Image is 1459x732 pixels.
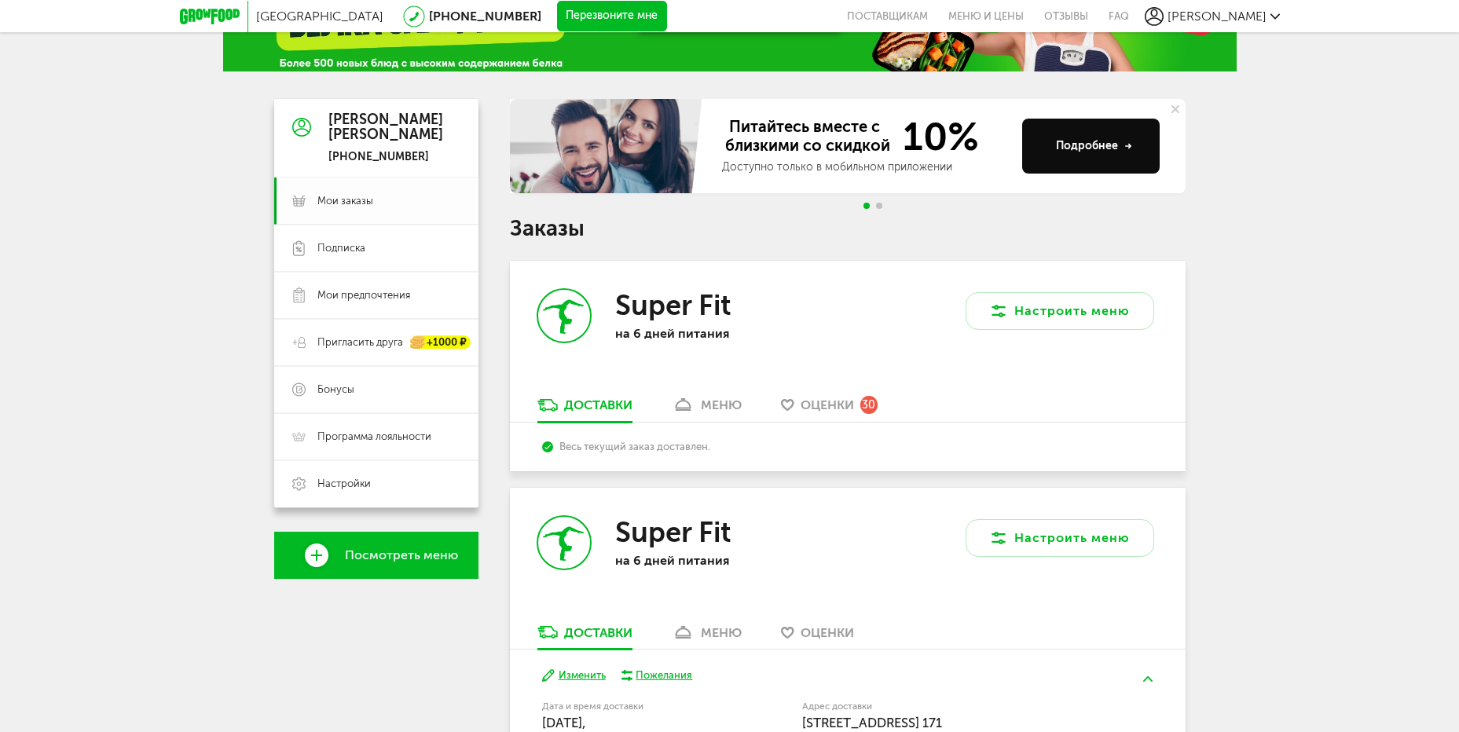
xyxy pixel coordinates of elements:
[274,413,478,460] a: Программа лояльности
[1022,119,1160,174] button: Подробнее
[429,9,541,24] a: [PHONE_NUMBER]
[876,203,882,209] span: Go to slide 2
[615,326,819,341] p: на 6 дней питания
[863,203,870,209] span: Go to slide 1
[664,624,750,649] a: меню
[274,366,478,413] a: Бонусы
[893,117,979,156] span: 10%
[621,668,693,683] button: Пожелания
[557,1,667,32] button: Перезвоните мне
[1168,9,1267,24] span: [PERSON_NAME]
[1143,676,1153,682] img: arrow-up-green.5eb5f82.svg
[317,430,431,444] span: Программа лояльности
[411,336,471,350] div: +1000 ₽
[802,702,1095,711] label: Адрес доставки
[801,397,854,412] span: Оценки
[701,397,742,412] div: меню
[317,241,365,255] span: Подписка
[274,460,478,507] a: Настройки
[317,288,410,302] span: Мои предпочтения
[701,625,742,640] div: меню
[542,441,1153,452] div: Весь текущий заказ доставлен.
[530,624,640,649] a: Доставки
[564,397,632,412] div: Доставки
[256,9,383,24] span: [GEOGRAPHIC_DATA]
[966,292,1154,330] button: Настроить меню
[615,553,819,568] p: на 6 дней питания
[773,397,885,422] a: Оценки 30
[636,668,692,683] div: Пожелания
[802,715,942,730] span: [STREET_ADDRESS] 171
[317,194,373,208] span: Мои заказы
[966,519,1154,557] button: Настроить меню
[615,515,731,549] h3: Super Fit
[274,178,478,225] a: Мои заказы
[317,477,371,491] span: Настройки
[317,382,354,397] span: Бонусы
[510,218,1186,239] h1: Заказы
[274,225,478,272] a: Подписка
[773,624,862,649] a: Оценки
[530,397,640,422] a: Доставки
[328,150,443,164] div: [PHONE_NUMBER]
[542,702,722,711] label: Дата и время доставки
[722,117,893,156] span: Питайтесь вместе с близкими со скидкой
[615,288,731,322] h3: Super Fit
[274,532,478,579] a: Посмотреть меню
[664,397,750,422] a: меню
[860,396,878,413] div: 30
[722,159,1010,175] div: Доступно только в мобильном приложении
[345,548,458,562] span: Посмотреть меню
[542,668,606,683] button: Изменить
[317,335,403,350] span: Пригласить друга
[1056,138,1132,154] div: Подробнее
[274,319,478,366] a: Пригласить друга +1000 ₽
[274,272,478,319] a: Мои предпочтения
[801,625,854,640] span: Оценки
[328,112,443,144] div: [PERSON_NAME] [PERSON_NAME]
[564,625,632,640] div: Доставки
[510,99,706,193] img: family-banner.579af9d.jpg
